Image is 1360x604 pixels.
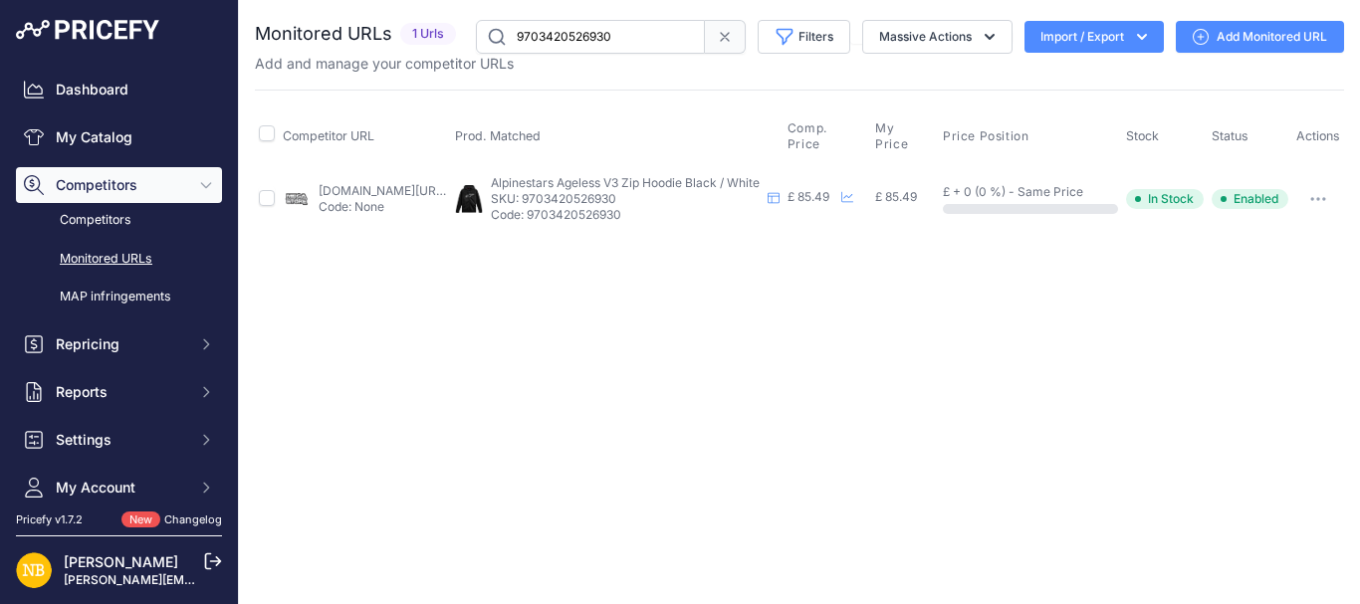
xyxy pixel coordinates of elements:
[64,572,370,587] a: [PERSON_NAME][EMAIL_ADDRESS][DOMAIN_NAME]
[56,478,186,498] span: My Account
[16,167,222,203] button: Competitors
[255,20,392,48] h2: Monitored URLs
[56,382,186,402] span: Reports
[491,175,760,190] span: Alpinestars Ageless V3 Zip Hoodie Black / White
[16,422,222,458] button: Settings
[862,20,1013,54] button: Massive Actions
[16,203,222,238] a: Competitors
[943,128,1032,144] button: Price Position
[1176,21,1344,53] a: Add Monitored URL
[491,207,760,223] p: Code: 9703420526930
[875,189,917,204] span: £ 85.49
[875,120,935,152] button: My Price
[283,128,374,143] span: Competitor URL
[16,280,222,314] a: MAP infringements
[875,120,931,152] span: My Price
[16,470,222,505] button: My Account
[16,511,83,528] div: Pricefy v1.7.2
[64,553,178,570] a: [PERSON_NAME]
[1024,21,1164,53] button: Import / Export
[16,20,159,40] img: Pricefy Logo
[56,175,186,195] span: Competitors
[16,326,222,362] button: Repricing
[16,72,222,107] a: Dashboard
[1126,128,1159,143] span: Stock
[56,430,186,450] span: Settings
[476,20,705,54] input: Search
[319,183,447,198] a: [DOMAIN_NAME][URL]
[943,184,1083,199] span: £ + 0 (0 %) - Same Price
[788,189,829,204] span: £ 85.49
[319,199,447,215] p: Code: None
[943,128,1028,144] span: Price Position
[164,512,222,526] a: Changelog
[788,120,864,152] span: Comp. Price
[16,242,222,277] a: Monitored URLs
[16,374,222,410] button: Reports
[56,334,186,354] span: Repricing
[1296,128,1340,143] span: Actions
[121,511,160,528] span: New
[255,54,514,74] p: Add and manage your competitor URLs
[455,128,541,143] span: Prod. Matched
[788,120,868,152] button: Comp. Price
[16,119,222,155] a: My Catalog
[758,20,850,54] button: Filters
[1126,189,1204,209] span: In Stock
[1212,189,1288,209] span: Enabled
[491,191,760,207] p: SKU: 9703420526930
[1212,128,1248,143] span: Status
[400,23,456,46] span: 1 Urls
